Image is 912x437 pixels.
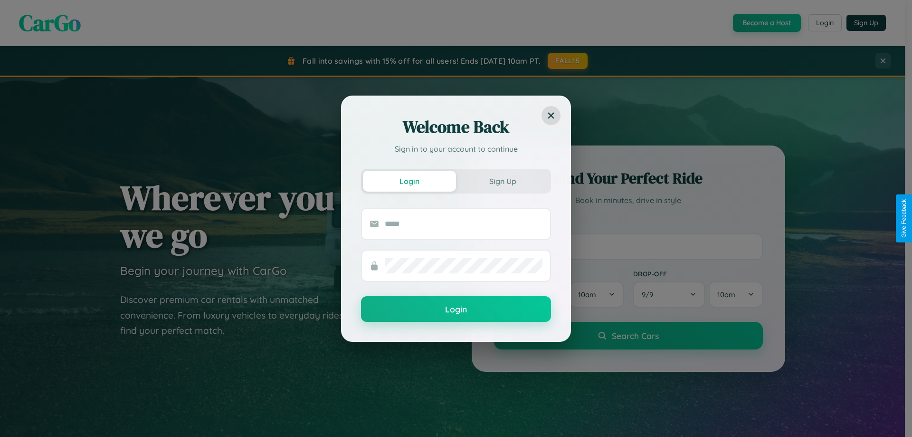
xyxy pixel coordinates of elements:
[456,171,549,192] button: Sign Up
[361,296,551,322] button: Login
[363,171,456,192] button: Login
[361,116,551,138] h2: Welcome Back
[361,143,551,155] p: Sign in to your account to continue
[901,199,907,238] div: Give Feedback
